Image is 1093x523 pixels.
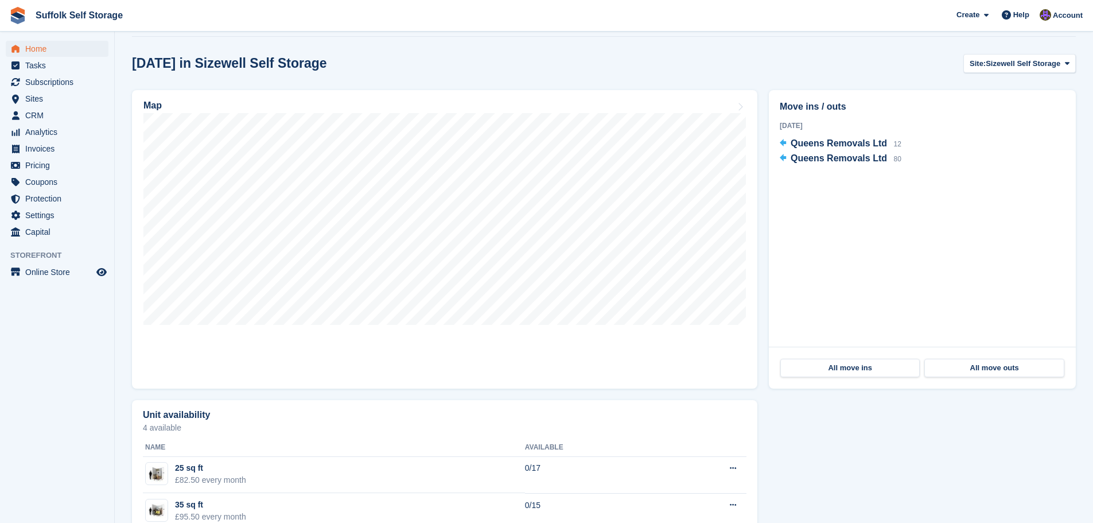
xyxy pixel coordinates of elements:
[146,466,168,482] img: 25.jpg
[31,6,127,25] a: Suffolk Self Storage
[25,57,94,73] span: Tasks
[970,58,986,69] span: Site:
[25,264,94,280] span: Online Store
[25,141,94,157] span: Invoices
[143,410,210,420] h2: Unit availability
[25,174,94,190] span: Coupons
[6,107,108,123] a: menu
[25,157,94,173] span: Pricing
[791,153,887,163] span: Queens Removals Ltd
[25,124,94,140] span: Analytics
[25,74,94,90] span: Subscriptions
[780,137,901,152] a: Queens Removals Ltd 12
[6,74,108,90] a: menu
[6,91,108,107] a: menu
[143,424,746,432] p: 4 available
[1053,10,1083,21] span: Account
[25,224,94,240] span: Capital
[6,224,108,240] a: menu
[143,439,525,457] th: Name
[780,121,1065,131] div: [DATE]
[175,511,246,523] div: £95.50 every month
[175,499,246,511] div: 35 sq ft
[132,90,757,389] a: Map
[6,264,108,280] a: menu
[963,54,1076,73] button: Site: Sizewell Self Storage
[10,250,114,261] span: Storefront
[1040,9,1051,21] img: Emma
[143,100,162,111] h2: Map
[525,456,661,493] td: 0/17
[525,439,661,457] th: Available
[9,7,26,24] img: stora-icon-8386f47178a22dfd0bd8f6a31ec36ba5ce8667c1dd55bd0f319d3a0aa187defe.svg
[95,265,108,279] a: Preview store
[175,474,246,486] div: £82.50 every month
[6,41,108,57] a: menu
[6,124,108,140] a: menu
[780,359,920,377] a: All move ins
[924,359,1064,377] a: All move outs
[25,191,94,207] span: Protection
[1013,9,1029,21] span: Help
[791,138,887,148] span: Queens Removals Ltd
[25,41,94,57] span: Home
[893,140,901,148] span: 12
[146,502,168,519] img: 35-sqft-unit%20(16).jpg
[25,207,94,223] span: Settings
[780,152,901,166] a: Queens Removals Ltd 80
[986,58,1060,69] span: Sizewell Self Storage
[6,174,108,190] a: menu
[25,107,94,123] span: CRM
[6,207,108,223] a: menu
[132,56,327,71] h2: [DATE] in Sizewell Self Storage
[175,462,246,474] div: 25 sq ft
[6,191,108,207] a: menu
[6,157,108,173] a: menu
[956,9,979,21] span: Create
[780,100,1065,114] h2: Move ins / outs
[893,155,901,163] span: 80
[6,141,108,157] a: menu
[25,91,94,107] span: Sites
[6,57,108,73] a: menu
